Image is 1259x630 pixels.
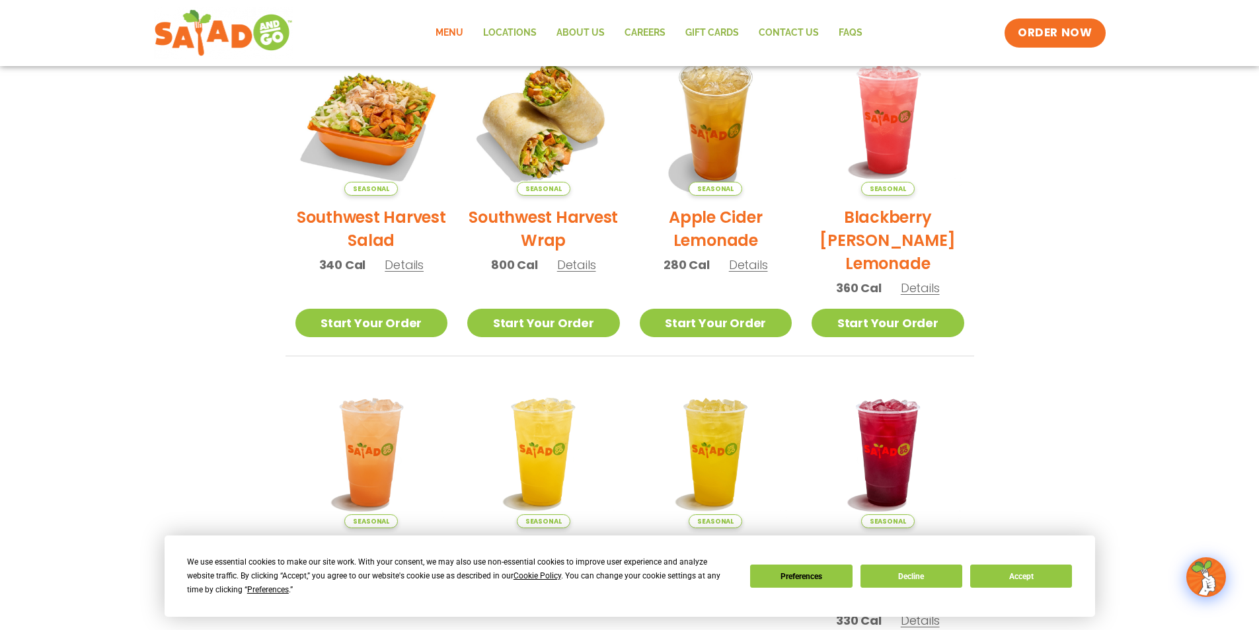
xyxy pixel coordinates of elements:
span: Preferences [247,585,289,594]
a: ORDER NOW [1005,19,1105,48]
span: Seasonal [689,182,742,196]
img: Product photo for Sunkissed Yuzu Lemonade [467,376,620,529]
a: GIFT CARDS [675,18,749,48]
a: About Us [547,18,615,48]
span: 280 Cal [664,256,710,274]
img: Product photo for Summer Stone Fruit Lemonade [295,376,448,529]
img: Product photo for Southwest Harvest Salad [295,43,448,196]
img: Product photo for Southwest Harvest Wrap [467,43,620,196]
span: 340 Cal [319,256,366,274]
span: 360 Cal [836,279,882,297]
div: We use essential cookies to make our site work. With your consent, we may also use non-essential ... [187,555,734,597]
img: wpChatIcon [1188,559,1225,596]
img: Product photo for Blackberry Bramble Lemonade [812,43,964,196]
span: Seasonal [344,182,398,196]
span: 330 Cal [836,611,882,629]
a: Start Your Order [467,309,620,337]
a: Start Your Order [812,309,964,337]
span: Cookie Policy [514,571,561,580]
a: Start Your Order [640,309,792,337]
span: Details [729,256,768,273]
a: FAQs [829,18,872,48]
h2: Apple Cider Lemonade [640,206,792,252]
img: Product photo for Mango Grove Lemonade [640,376,792,529]
span: ORDER NOW [1018,25,1092,41]
img: Product photo for Apple Cider Lemonade [640,43,792,196]
span: Details [557,256,596,273]
h2: Southwest Harvest Salad [295,206,448,252]
a: Menu [426,18,473,48]
span: Details [901,612,940,629]
button: Preferences [750,565,852,588]
img: Product photo for Black Cherry Orchard Lemonade [812,376,964,529]
span: Details [385,256,424,273]
a: Contact Us [749,18,829,48]
span: Details [901,280,940,296]
span: 800 Cal [491,256,538,274]
button: Accept [970,565,1072,588]
img: new-SAG-logo-768×292 [154,7,293,59]
div: Cookie Consent Prompt [165,535,1095,617]
a: Locations [473,18,547,48]
h2: Blackberry [PERSON_NAME] Lemonade [812,206,964,275]
span: Seasonal [344,514,398,528]
span: Seasonal [517,182,570,196]
button: Decline [860,565,962,588]
span: Seasonal [861,514,915,528]
nav: Menu [426,18,872,48]
h2: Southwest Harvest Wrap [467,206,620,252]
span: Seasonal [861,182,915,196]
span: Seasonal [689,514,742,528]
a: Careers [615,18,675,48]
a: Start Your Order [295,309,448,337]
span: Seasonal [517,514,570,528]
